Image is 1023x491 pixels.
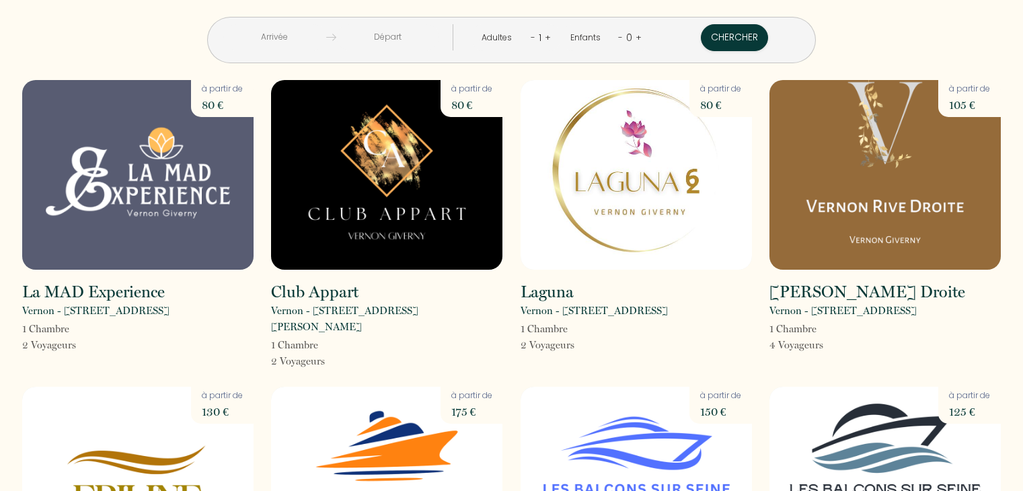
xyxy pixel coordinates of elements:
[701,24,768,51] button: Chercher
[72,339,76,351] span: s
[271,80,502,270] img: rental-image
[623,27,636,48] div: 0
[202,402,243,421] p: 130 €
[22,284,165,300] h2: La MAD Experience
[521,303,668,319] p: Vernon - [STREET_ADDRESS]
[336,24,439,50] input: Départ
[521,321,574,337] p: 1 Chambre
[700,389,741,402] p: à partir de
[700,402,741,421] p: 150 €
[22,80,254,270] img: rental-image
[321,355,325,367] span: s
[202,83,243,96] p: à partir de
[326,32,336,42] img: guests
[769,80,1001,270] img: rental-image
[700,96,741,114] p: 80 €
[482,32,517,44] div: Adultes
[949,83,990,96] p: à partir de
[819,339,823,351] span: s
[769,321,823,337] p: 1 Chambre
[271,303,502,335] p: Vernon - [STREET_ADDRESS][PERSON_NAME]
[949,96,990,114] p: 105 €
[22,321,76,337] p: 1 Chambre
[22,303,169,319] p: Vernon - [STREET_ADDRESS]
[451,83,492,96] p: à partir de
[271,284,358,300] h2: Club Appart
[271,353,325,369] p: 2 Voyageur
[22,337,76,353] p: 2 Voyageur
[570,32,605,44] div: Enfants
[271,337,325,353] p: 1 Chambre
[521,80,752,270] img: rental-image
[223,24,326,50] input: Arrivée
[202,96,243,114] p: 80 €
[769,303,917,319] p: Vernon - [STREET_ADDRESS]
[949,389,990,402] p: à partir de
[949,402,990,421] p: 125 €
[451,96,492,114] p: 80 €
[769,284,965,300] h2: [PERSON_NAME] Droite
[202,389,243,402] p: à partir de
[521,337,574,353] p: 2 Voyageur
[521,284,574,300] h2: Laguna
[451,402,492,421] p: 175 €
[545,31,551,44] a: +
[451,389,492,402] p: à partir de
[618,31,623,44] a: -
[531,31,535,44] a: -
[570,339,574,351] span: s
[769,337,823,353] p: 4 Voyageur
[700,83,741,96] p: à partir de
[535,27,545,48] div: 1
[636,31,642,44] a: +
